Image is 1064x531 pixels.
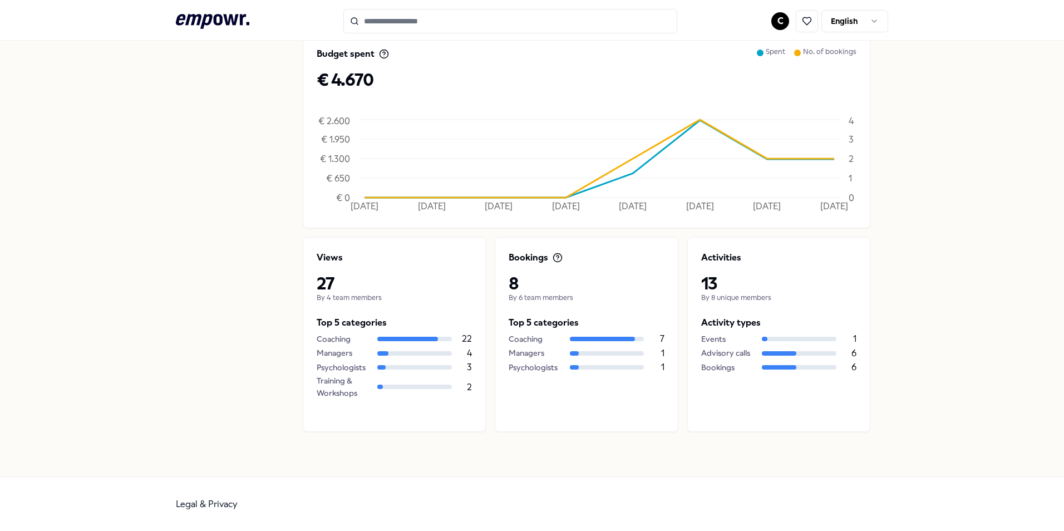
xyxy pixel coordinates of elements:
tspan: [DATE] [351,201,378,212]
p: € 4.670 [317,70,856,90]
p: Budget spent [317,47,375,61]
tspan: 0 [849,192,854,203]
p: Bookings [509,251,548,264]
p: Activities [701,251,741,264]
p: 2 [467,380,472,395]
tspan: [DATE] [619,201,647,212]
tspan: [DATE] [418,201,446,212]
p: Spent [766,47,785,70]
p: 8 [509,273,664,293]
div: Coaching [509,333,563,345]
div: Advisory calls [701,347,755,359]
tspan: 4 [849,116,854,126]
p: 7 [660,332,664,346]
p: 13 [701,273,856,293]
div: Coaching [317,333,371,345]
tspan: € 1.300 [320,153,350,164]
a: Legal & Privacy [176,499,238,509]
p: By 8 unique members [701,293,856,302]
p: Activity types [701,316,856,330]
p: No. of bookings [803,47,856,70]
p: 1 [853,332,856,346]
tspan: 3 [849,134,854,144]
input: Search for products, categories or subcategories [343,9,677,33]
button: C [771,12,789,30]
tspan: [DATE] [753,201,781,212]
p: 6 [851,346,856,361]
p: Views [317,251,343,264]
p: 1 [661,346,664,361]
tspan: € 2.600 [318,116,350,126]
div: Psychologists [317,361,371,373]
tspan: € 650 [326,173,350,183]
div: Psychologists [509,361,563,373]
p: 3 [467,360,472,375]
p: By 6 team members [509,293,664,302]
p: 6 [851,360,856,375]
div: Managers [317,347,371,359]
p: 22 [462,332,472,346]
div: Training & Workshops [317,375,371,400]
tspan: 1 [849,173,852,183]
tspan: [DATE] [552,201,580,212]
tspan: 2 [849,153,854,164]
p: 27 [317,273,472,293]
div: Events [701,333,755,345]
p: Top 5 categories [509,316,664,330]
p: Top 5 categories [317,316,472,330]
div: Managers [509,347,563,359]
tspan: € 1.950 [321,134,350,144]
tspan: [DATE] [820,201,848,212]
p: 4 [467,346,472,361]
tspan: € 0 [336,192,350,203]
p: 1 [661,360,664,375]
div: Bookings [701,361,755,373]
tspan: [DATE] [686,201,714,212]
tspan: [DATE] [485,201,513,212]
p: By 4 team members [317,293,472,302]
